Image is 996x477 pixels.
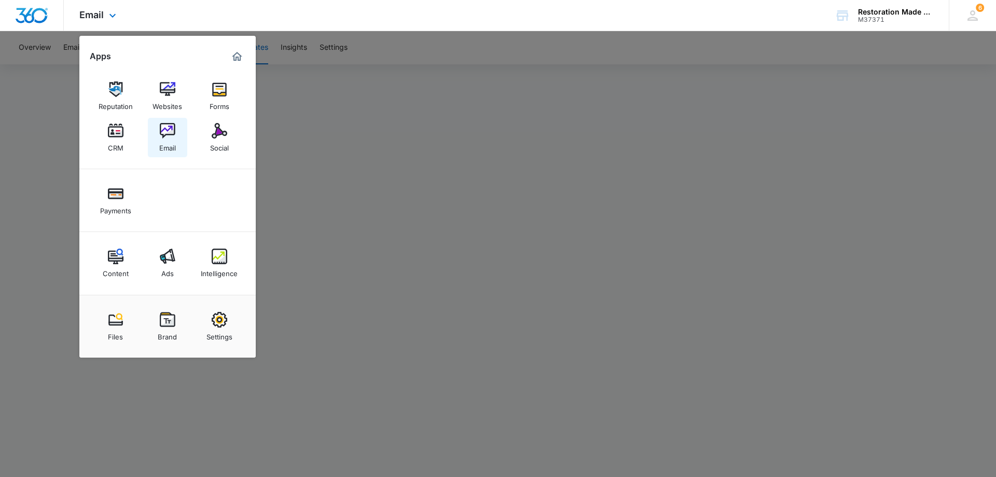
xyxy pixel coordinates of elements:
[96,181,135,220] a: Payments
[201,264,238,278] div: Intelligence
[858,8,934,16] div: account name
[100,201,131,215] div: Payments
[148,307,187,346] a: Brand
[210,139,229,152] div: Social
[90,51,111,61] h2: Apps
[148,76,187,116] a: Websites
[200,76,239,116] a: Forms
[96,243,135,283] a: Content
[79,9,104,20] span: Email
[200,243,239,283] a: Intelligence
[200,307,239,346] a: Settings
[858,16,934,23] div: account id
[99,97,133,111] div: Reputation
[161,264,174,278] div: Ads
[229,48,245,65] a: Marketing 360® Dashboard
[200,118,239,157] a: Social
[210,97,229,111] div: Forms
[158,328,177,341] div: Brand
[108,139,123,152] div: CRM
[153,97,182,111] div: Websites
[96,307,135,346] a: Files
[148,243,187,283] a: Ads
[976,4,984,12] div: notifications count
[96,76,135,116] a: Reputation
[976,4,984,12] span: 6
[159,139,176,152] div: Email
[108,328,123,341] div: Files
[148,118,187,157] a: Email
[103,264,129,278] div: Content
[206,328,232,341] div: Settings
[96,118,135,157] a: CRM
